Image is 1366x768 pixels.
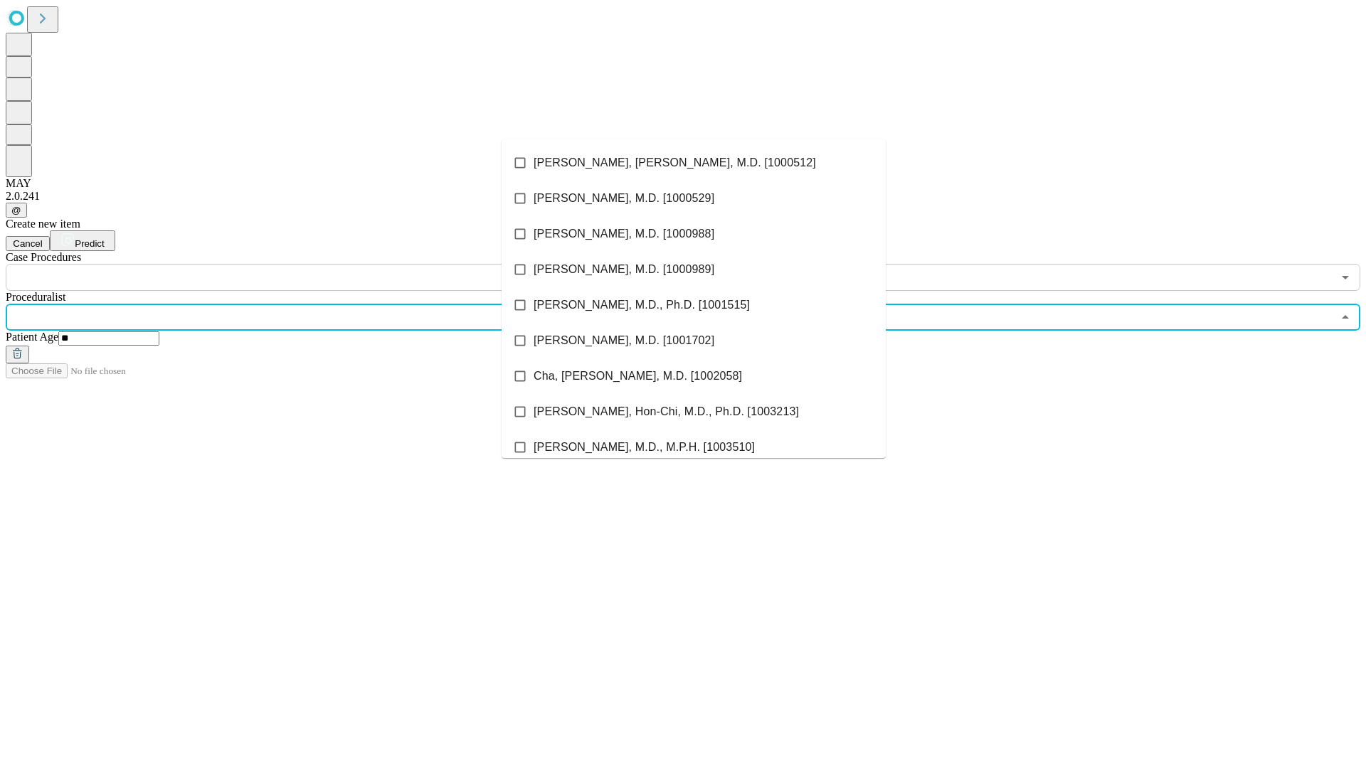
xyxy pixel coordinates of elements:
[534,403,799,420] span: [PERSON_NAME], Hon-Chi, M.D., Ph.D. [1003213]
[6,236,50,251] button: Cancel
[534,190,714,207] span: [PERSON_NAME], M.D. [1000529]
[11,205,21,215] span: @
[6,218,80,230] span: Create new item
[50,230,115,251] button: Predict
[534,261,714,278] span: [PERSON_NAME], M.D. [1000989]
[6,291,65,303] span: Proceduralist
[1335,267,1355,287] button: Open
[6,251,81,263] span: Scheduled Procedure
[6,203,27,218] button: @
[534,297,750,314] span: [PERSON_NAME], M.D., Ph.D. [1001515]
[75,238,104,249] span: Predict
[1335,307,1355,327] button: Close
[534,154,816,171] span: [PERSON_NAME], [PERSON_NAME], M.D. [1000512]
[6,190,1360,203] div: 2.0.241
[534,332,714,349] span: [PERSON_NAME], M.D. [1001702]
[6,331,58,343] span: Patient Age
[6,177,1360,190] div: MAY
[13,238,43,249] span: Cancel
[534,225,714,242] span: [PERSON_NAME], M.D. [1000988]
[534,439,755,456] span: [PERSON_NAME], M.D., M.P.H. [1003510]
[534,368,742,385] span: Cha, [PERSON_NAME], M.D. [1002058]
